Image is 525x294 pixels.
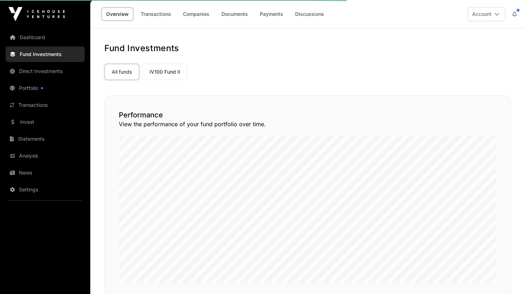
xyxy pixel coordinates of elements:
[255,7,288,21] a: Payments
[6,131,85,147] a: Statements
[142,64,188,80] a: IV100 Fund II
[178,7,214,21] a: Companies
[119,120,496,128] p: View the performance of your fund portfolio over time.
[217,7,252,21] a: Documents
[6,63,85,79] a: Direct Investments
[6,97,85,113] a: Transactions
[136,7,176,21] a: Transactions
[6,165,85,180] a: News
[6,30,85,45] a: Dashboard
[119,110,496,120] h2: Performance
[6,47,85,62] a: Fund Investments
[104,43,511,54] h1: Fund Investments
[104,64,139,80] a: All funds
[8,7,65,21] img: Icehouse Ventures Logo
[291,7,329,21] a: Discussions
[6,148,85,164] a: Analysis
[490,260,525,294] iframe: Chat Widget
[6,80,85,96] a: Portfolio
[102,7,133,21] a: Overview
[6,114,85,130] a: Invest
[6,182,85,197] a: Settings
[468,7,505,21] button: Account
